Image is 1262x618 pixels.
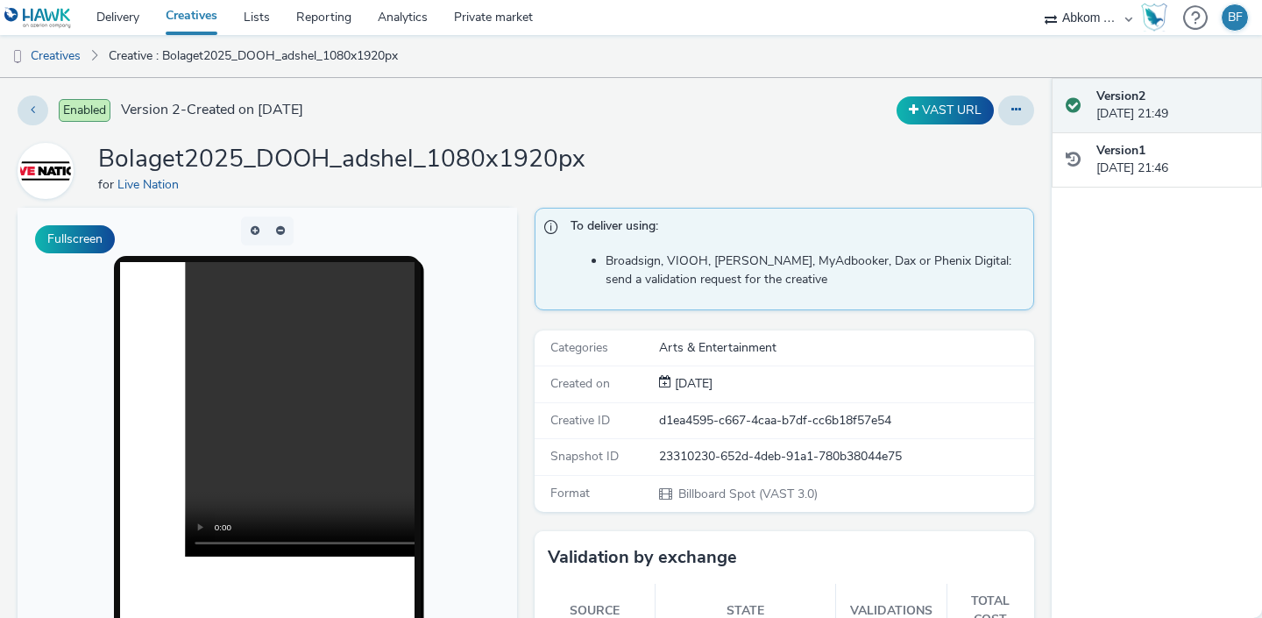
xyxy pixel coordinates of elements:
span: [DATE] [671,375,713,392]
span: Categories [550,339,608,356]
span: Format [550,485,590,501]
span: for [98,176,117,193]
span: Enabled [59,99,110,122]
a: Live Nation [18,162,81,179]
div: 23310230-652d-4deb-91a1-780b38044e75 [659,448,1032,465]
span: Created on [550,375,610,392]
a: Creative : Bolaget2025_DOOH_adshel_1080x1920px [100,35,407,77]
a: Hawk Academy [1141,4,1174,32]
div: Duplicate the creative as a VAST URL [892,96,998,124]
div: [DATE] 21:46 [1096,142,1248,178]
img: Live Nation [20,146,71,196]
span: Billboard Spot (VAST 3.0) [677,486,818,502]
strong: Version 2 [1096,88,1145,104]
span: Version 2 - Created on [DATE] [121,100,303,120]
li: Broadsign, VIOOH, [PERSON_NAME], MyAdbooker, Dax or Phenix Digital: send a validation request for... [606,252,1024,288]
div: d1ea4595-c667-4caa-b7df-cc6b18f57e54 [659,412,1032,430]
img: dooh [9,48,26,66]
div: Arts & Entertainment [659,339,1032,357]
h1: Bolaget2025_DOOH_adshel_1080x1920px [98,143,585,176]
h3: Validation by exchange [548,544,737,571]
img: undefined Logo [4,7,72,29]
div: BF [1228,4,1243,31]
a: Live Nation [117,176,186,193]
button: VAST URL [897,96,994,124]
span: Snapshot ID [550,448,619,465]
strong: Version 1 [1096,142,1145,159]
div: Creation 06 October 2025, 21:46 [671,375,713,393]
span: Creative ID [550,412,610,429]
img: Hawk Academy [1141,4,1167,32]
span: To deliver using: [571,217,1016,240]
button: Fullscreen [35,225,115,253]
div: [DATE] 21:49 [1096,88,1248,124]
